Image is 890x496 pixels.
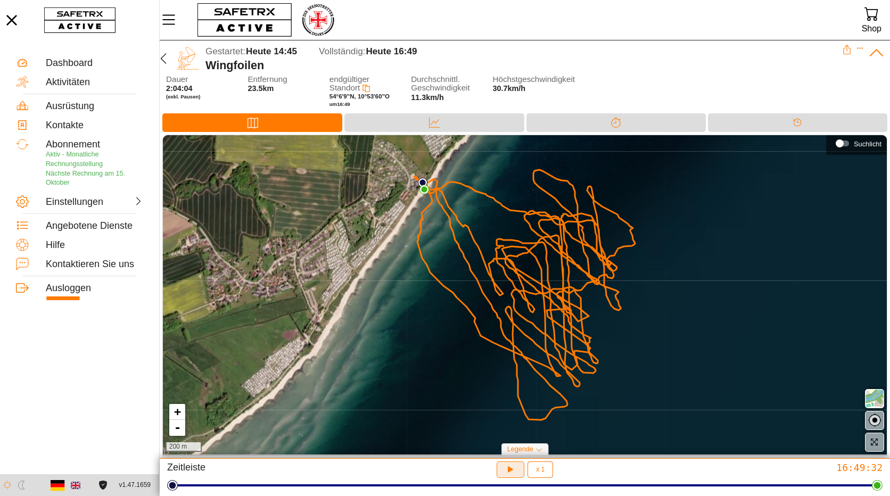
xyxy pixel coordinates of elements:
[46,151,103,168] span: Aktiv - Monatliche Rechnungsstellung
[46,139,143,151] div: Abonnement
[411,75,479,93] span: Durchschnittl. Geschwindigkeit
[329,75,369,93] span: endgültiger Standort
[301,3,335,37] img: RescueLogo.png
[854,140,881,148] div: Suchlicht
[16,138,29,151] img: Subscription.svg
[507,445,533,453] span: Legende
[46,77,143,88] div: Aktivitäten
[3,481,12,490] img: ModeLight.svg
[166,84,193,93] span: 2:04:04
[46,196,93,208] div: Einstellungen
[46,57,143,69] div: Dashboard
[71,481,80,490] img: en.svg
[160,9,186,31] button: MenÜ
[319,46,365,56] span: Vollständig:
[205,46,245,56] span: Gestartet:
[16,100,29,112] img: Equipment.svg
[526,113,706,132] div: Trennung
[119,480,151,491] span: v1.47.1659
[329,101,350,107] span: um 16:49
[46,220,143,232] div: Angebotene Dienste
[419,185,429,194] img: PathEnd.svg
[113,476,157,494] button: v1.47.1659
[46,259,143,270] div: Kontaktieren Sie uns
[51,478,65,492] img: de.svg
[708,113,887,132] div: Timeline
[246,46,297,56] span: Heute 14:45
[176,46,200,71] img: WINGFOILING.svg
[831,136,881,152] div: Suchlicht
[46,170,125,187] span: Nächste Rechnung am 15. Oktober
[16,258,29,270] img: ContactUs.svg
[248,84,274,93] span: 23.5km
[169,420,185,436] a: Zoom out
[155,45,172,72] button: Zurücü
[205,59,842,72] div: Wingfoilen
[248,75,316,84] span: Entfernung
[166,442,202,452] div: 200 m
[67,476,85,494] button: Englishc
[528,461,553,478] button: x 1
[166,94,234,100] span: (exkl. Pausen)
[16,76,29,88] img: Activities.svg
[166,75,234,84] span: Dauer
[167,461,403,478] div: Zeitleiste
[17,481,26,490] img: ModeDark.svg
[329,93,390,100] span: 54°6'9"N, 10°53'60"O
[169,404,185,420] a: Zoom in
[46,120,143,131] div: Kontakte
[862,21,881,36] div: Shop
[46,101,143,112] div: Ausrüstung
[16,238,29,251] img: Help.svg
[411,93,444,102] span: 11.3km/h
[418,178,427,187] img: PathStart.svg
[46,239,143,251] div: Hilfe
[536,466,545,473] span: x 1
[493,84,526,93] span: 30.7km/h
[46,283,143,294] div: Ausloggen
[856,45,864,52] button: Erweitern
[493,75,561,84] span: Höchstgeschwindigkeit
[344,113,524,132] div: Daten
[162,113,342,132] div: Karte
[48,476,67,494] button: Deutsch
[366,46,417,56] span: Heute 16:49
[96,481,110,490] a: Lizenzvereinbarung
[646,461,883,474] div: 16:49:32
